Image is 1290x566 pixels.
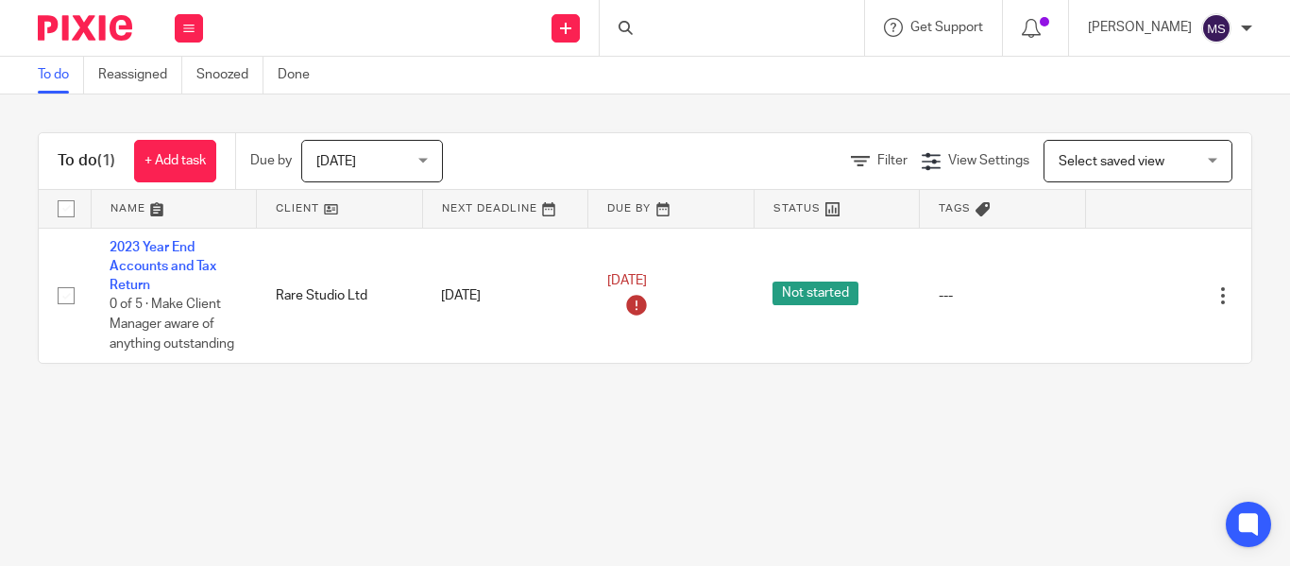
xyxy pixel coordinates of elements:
[1059,155,1164,168] span: Select saved view
[257,228,423,363] td: Rare Studio Ltd
[196,57,263,94] a: Snoozed
[772,282,858,305] span: Not started
[58,151,115,171] h1: To do
[607,274,647,287] span: [DATE]
[948,154,1029,167] span: View Settings
[1088,18,1192,37] p: [PERSON_NAME]
[422,228,588,363] td: [DATE]
[250,151,292,170] p: Due by
[877,154,908,167] span: Filter
[939,203,971,214] span: Tags
[134,140,216,182] a: + Add task
[939,286,1067,305] div: ---
[316,155,356,168] span: [DATE]
[38,57,84,94] a: To do
[97,153,115,168] span: (1)
[110,299,234,351] span: 0 of 5 · Make Client Manager aware of anything outstanding
[910,21,983,34] span: Get Support
[98,57,182,94] a: Reassigned
[110,241,216,293] a: 2023 Year End Accounts and Tax Return
[278,57,324,94] a: Done
[1201,13,1231,43] img: svg%3E
[38,15,132,41] img: Pixie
